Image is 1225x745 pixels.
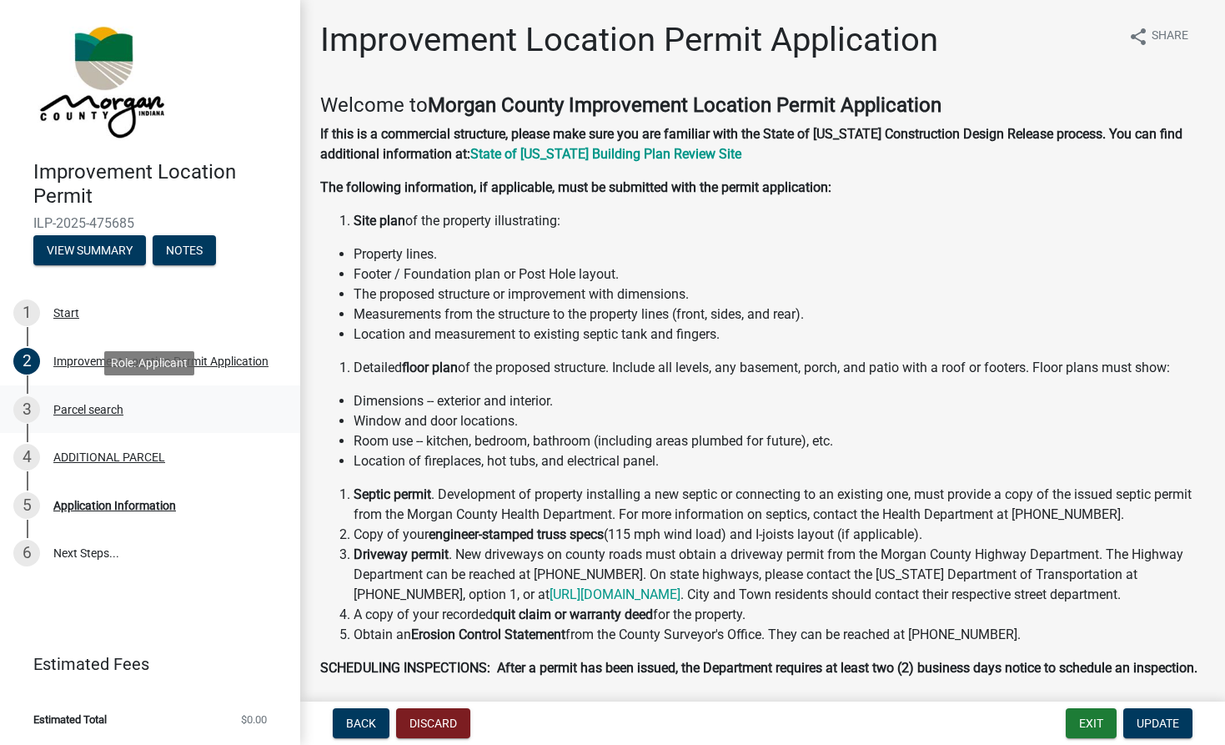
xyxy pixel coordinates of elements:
li: Location and measurement to existing septic tank and fingers. [354,325,1205,345]
button: Exit [1066,708,1117,738]
button: shareShare [1115,20,1202,53]
li: . Development of property installing a new septic or connecting to an existing one, must provide ... [354,485,1205,525]
div: ADDITIONAL PARCEL [53,451,165,463]
span: Update [1137,717,1179,730]
strong: Driveway permit [354,546,449,562]
button: Back [333,708,389,738]
li: Footer / Foundation plan or Post Hole layout. [354,264,1205,284]
li: . New driveways on county roads must obtain a driveway permit from the Morgan County Highway Depa... [354,545,1205,605]
div: 5 [13,492,40,519]
button: Notes [153,235,216,265]
i: share [1128,27,1148,47]
span: Share [1152,27,1188,47]
strong: The following information, if applicable, must be submitted with the permit application: [320,179,831,195]
strong: Septic permit [354,486,431,502]
li: Property lines. [354,244,1205,264]
li: Window and door locations. [354,411,1205,431]
li: Location of fireplaces, hot tubs, and electrical panel. [354,451,1205,471]
li: Room use -- kitchen, bedroom, bathroom (including areas plumbed for future), etc. [354,431,1205,451]
strong: quit claim or warranty deed [493,607,653,622]
wm-modal-confirm: Summary [33,244,146,258]
strong: engineer-stamped truss specs [429,526,604,542]
a: State of [US_STATE] Building Plan Review Site [470,146,741,162]
li: Dimensions -- exterior and interior. [354,391,1205,411]
div: 6 [13,540,40,566]
li: A copy of your recorded for the property. [354,605,1205,625]
li: Detailed of the proposed structure. Include all levels, any basement, porch, and patio with a roo... [354,358,1205,378]
span: Estimated Total [33,714,107,725]
img: Morgan County, Indiana [33,18,168,143]
p: If you have any questions, please feel free to contact us: [320,692,1205,712]
div: 2 [13,348,40,375]
strong: If this is a commercial structure, please make sure you are familiar with the State of [US_STATE]... [320,126,1182,162]
li: Copy of your (115 mph wind load) and I-joists layout (if applicable). [354,525,1205,545]
li: The proposed structure or improvement with dimensions. [354,284,1205,305]
h4: Improvement Location Permit [33,160,287,209]
li: Obtain an from the County Surveyor's Office. They can be reached at [PHONE_NUMBER]. [354,625,1205,645]
strong: floor plan [402,360,458,375]
div: 3 [13,396,40,423]
button: Update [1123,708,1192,738]
h1: Improvement Location Permit Application [320,20,938,60]
a: Estimated Fees [13,647,274,681]
span: ILP-2025-475685 [33,215,267,231]
li: Measurements from the structure to the property lines (front, sides, and rear). [354,305,1205,325]
li: of the property illustrating: [354,211,1205,231]
button: View Summary [33,235,146,265]
strong: SCHEDULING INSPECTIONS: After a permit has been issued, the Department requires at least two (2) ... [320,660,1197,676]
div: 1 [13,300,40,326]
div: Application Information [53,500,176,511]
div: Parcel search [53,404,123,415]
span: Back [346,717,376,730]
button: Discard [396,708,470,738]
div: 4 [13,444,40,471]
strong: Erosion Control Statement [411,627,565,642]
strong: Site plan [354,213,405,229]
span: $0.00 [241,714,267,725]
div: Improvement Location Permit Application [53,355,269,367]
div: Role: Applicant [104,351,194,375]
strong: Morgan County Improvement Location Permit Application [428,93,941,117]
a: [URL][DOMAIN_NAME] [550,586,680,602]
wm-modal-confirm: Notes [153,244,216,258]
h4: Welcome to [320,93,1205,118]
div: Start [53,307,79,319]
